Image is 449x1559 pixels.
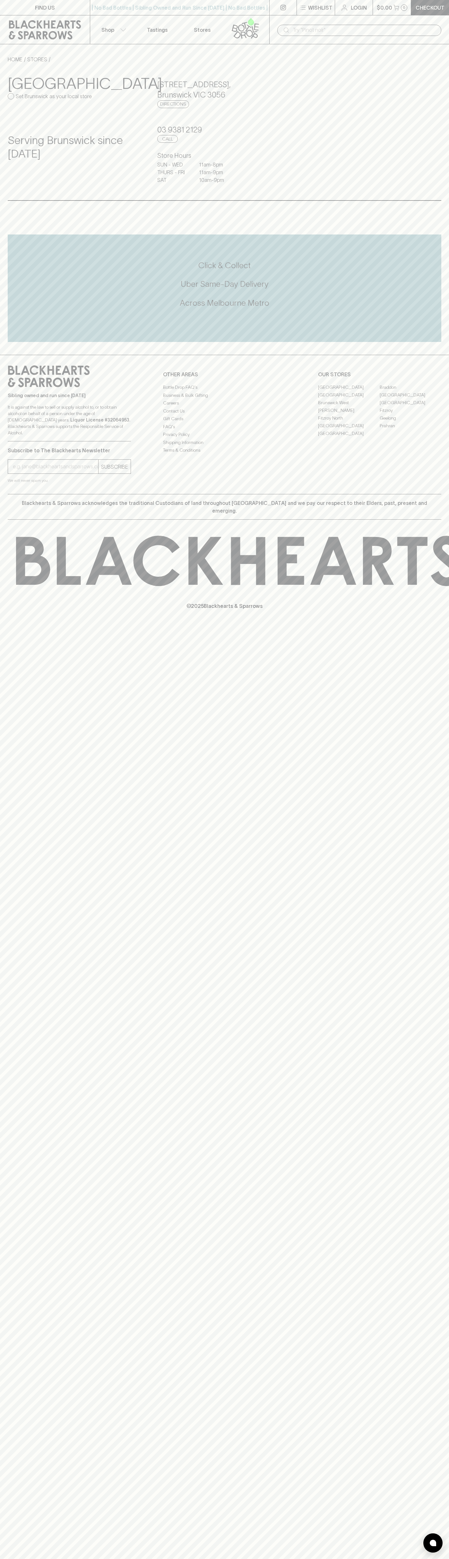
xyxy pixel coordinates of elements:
p: Checkout [416,4,445,12]
a: [GEOGRAPHIC_DATA] [318,430,380,437]
a: Bottle Drop FAQ's [163,384,286,391]
p: Tastings [147,26,168,34]
a: Terms & Conditions [163,447,286,454]
a: Gift Cards [163,415,286,423]
a: Stores [180,15,225,44]
a: [GEOGRAPHIC_DATA] [318,391,380,399]
p: Sibling owned and run since [DATE] [8,392,131,399]
p: Subscribe to The Blackhearts Newsletter [8,447,131,454]
p: THURS - FRI [157,168,189,176]
a: Fitzroy North [318,414,380,422]
h3: [GEOGRAPHIC_DATA] [8,74,142,92]
a: FAQ's [163,423,286,430]
input: e.g. jane@blackheartsandsparrows.com.au [13,462,98,472]
p: Login [351,4,367,12]
p: Blackhearts & Sparrows acknowledges the traditional Custodians of land throughout [GEOGRAPHIC_DAT... [13,499,436,515]
a: Call [157,135,178,143]
h6: Store Hours [157,150,291,161]
button: SUBSCRIBE [99,460,131,473]
a: [GEOGRAPHIC_DATA] [318,422,380,430]
h5: 03 9381 2129 [157,125,291,135]
h5: Click & Collect [8,260,441,271]
p: OUR STORES [318,371,441,378]
h5: Across Melbourne Metro [8,298,441,308]
h5: Uber Same-Day Delivery [8,279,441,289]
h4: Serving Brunswick since [DATE] [8,134,142,161]
p: Stores [194,26,211,34]
p: Shop [101,26,114,34]
a: Fitzroy [380,406,441,414]
a: Prahran [380,422,441,430]
a: Careers [163,399,286,407]
a: Brunswick West [318,399,380,406]
p: It is against the law to sell or supply alcohol to, or to obtain alcohol on behalf of a person un... [8,404,131,436]
p: 10am - 9pm [199,176,231,184]
a: [GEOGRAPHIC_DATA] [318,383,380,391]
a: Business & Bulk Gifting [163,391,286,399]
input: Try "Pinot noir" [293,25,436,35]
button: Shop [90,15,135,44]
p: SAT [157,176,189,184]
a: [GEOGRAPHIC_DATA] [380,399,441,406]
a: Geelong [380,414,441,422]
p: 11am - 9pm [199,168,231,176]
a: Tastings [135,15,180,44]
a: [PERSON_NAME] [318,406,380,414]
a: Braddon [380,383,441,391]
p: We will never spam you [8,477,131,484]
strong: Liquor License #32064953 [70,417,129,422]
a: Directions [157,100,189,108]
a: Shipping Information [163,439,286,446]
p: FIND US [35,4,55,12]
p: Wishlist [308,4,332,12]
a: Contact Us [163,407,286,415]
p: 0 [403,6,405,9]
p: SUN - WED [157,161,189,168]
a: STORES [27,56,47,62]
a: [GEOGRAPHIC_DATA] [380,391,441,399]
a: Privacy Policy [163,431,286,439]
div: Call to action block [8,234,441,342]
h5: [STREET_ADDRESS] , Brunswick VIC 3056 [157,80,291,100]
p: OTHER AREAS [163,371,286,378]
p: 11am - 8pm [199,161,231,168]
p: SUBSCRIBE [101,463,128,471]
a: HOME [8,56,22,62]
p: $0.00 [377,4,392,12]
p: Set Brunswick as your local store [16,92,92,100]
img: bubble-icon [430,1540,436,1546]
